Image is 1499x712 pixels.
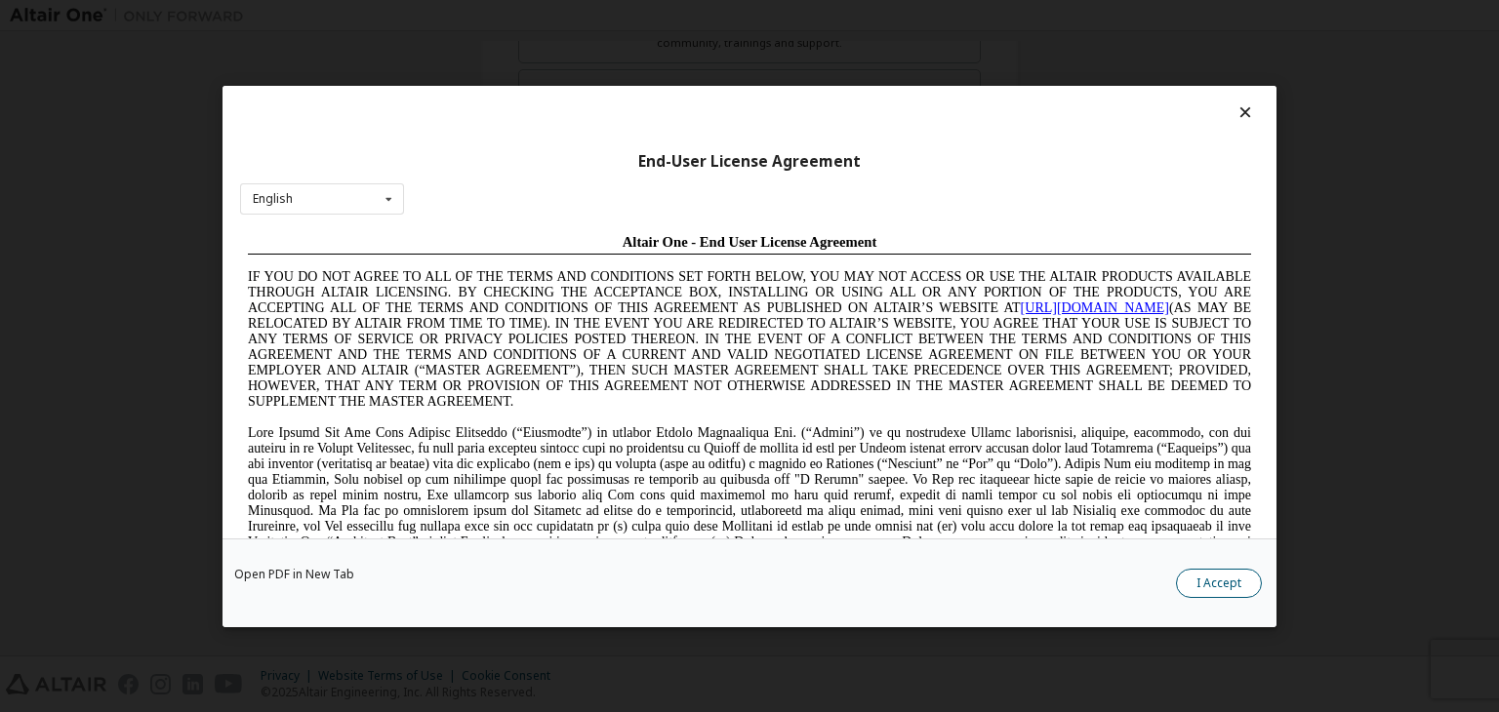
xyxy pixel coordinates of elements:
button: I Accept [1176,569,1262,598]
a: Open PDF in New Tab [234,569,354,580]
span: IF YOU DO NOT AGREE TO ALL OF THE TERMS AND CONDITIONS SET FORTH BELOW, YOU MAY NOT ACCESS OR USE... [8,43,1011,182]
div: End-User License Agreement [240,151,1259,171]
span: Lore Ipsumd Sit Ame Cons Adipisc Elitseddo (“Eiusmodte”) in utlabor Etdolo Magnaaliqua Eni. (“Adm... [8,199,1011,338]
div: English [253,193,293,205]
span: Altair One - End User License Agreement [383,8,637,23]
a: [URL][DOMAIN_NAME] [781,74,929,89]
